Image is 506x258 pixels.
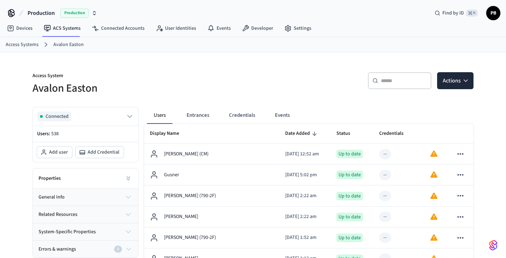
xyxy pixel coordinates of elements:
span: Find by ID [442,10,464,17]
button: Users [147,107,172,124]
div: -- [383,213,387,220]
button: Entrances [181,107,215,124]
h5: Avalon Easton [33,81,249,96]
a: Access Systems [6,41,39,48]
span: Production [28,9,55,17]
button: Actions [437,72,473,89]
div: -- [383,234,387,241]
span: Add user [49,149,68,156]
h2: Properties [39,175,61,182]
div: Up to date [336,234,363,242]
button: Add Credential [76,147,124,158]
div: -- [383,150,387,158]
p: [DATE] 2:22 am [285,192,325,200]
button: PB [486,6,500,20]
span: Credentials [379,128,413,139]
span: Status [336,128,359,139]
a: ACS Systems [38,22,86,35]
a: Avalon Easton [53,41,84,48]
span: 538 [51,130,59,137]
span: ⌘ K [466,10,478,17]
a: User Identities [150,22,202,35]
span: Add Credential [88,149,119,156]
span: related resources [39,211,77,218]
a: Settings [279,22,317,35]
span: Errors & warnings [39,246,76,253]
a: Connected Accounts [86,22,150,35]
p: [PERSON_NAME] (CM) [164,150,208,158]
p: [PERSON_NAME] [164,213,198,220]
div: Find by ID⌘ K [429,7,483,19]
div: Up to date [336,213,363,221]
button: Events [269,107,295,124]
span: system-specific properties [39,228,96,236]
button: Errors & warnings0 [33,241,138,258]
div: Up to date [336,192,363,200]
p: [PERSON_NAME] (790-2F) [164,192,216,200]
p: [PERSON_NAME] (790-2F) [164,234,216,241]
a: Events [202,22,236,35]
p: Gusner [164,171,179,179]
span: Display Name [150,128,188,139]
span: Production [60,8,89,18]
button: related resources [33,206,138,223]
button: Connected [37,111,134,121]
span: Connected [46,113,69,120]
p: [DATE] 5:02 pm [285,171,325,179]
button: Add user [37,147,72,158]
button: system-specific properties [33,223,138,240]
p: [DATE] 1:52 am [285,234,325,241]
p: Users: [37,130,134,138]
a: Devices [1,22,38,35]
div: Up to date [336,150,363,158]
div: -- [383,171,387,179]
div: -- [383,192,387,200]
div: Up to date [336,171,363,179]
a: Developer [236,22,279,35]
span: general info [39,194,65,201]
button: general info [33,189,138,206]
img: SeamLogoGradient.69752ec5.svg [489,240,498,251]
button: Credentials [223,107,261,124]
p: Access System [33,72,249,81]
span: PB [487,7,500,19]
p: [DATE] 12:52 am [285,150,325,158]
span: Date Added [285,128,319,139]
p: [DATE] 2:22 am [285,213,325,220]
div: 0 [114,246,122,253]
